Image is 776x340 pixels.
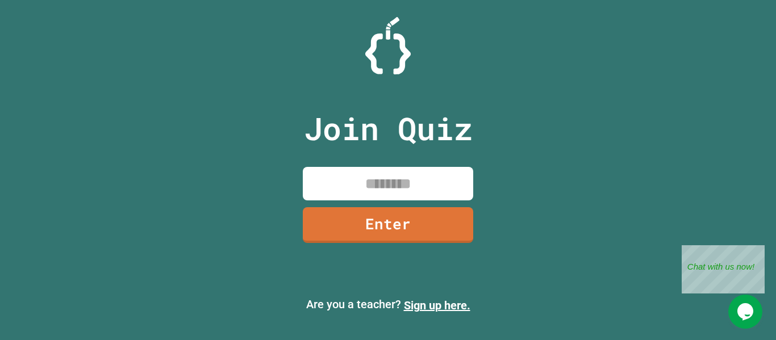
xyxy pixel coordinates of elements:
[404,299,470,312] a: Sign up here.
[303,207,473,243] a: Enter
[304,105,473,152] p: Join Quiz
[682,245,765,293] iframe: chat widget
[365,17,411,74] img: Logo.svg
[9,296,767,314] p: Are you a teacher?
[728,295,765,329] iframe: chat widget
